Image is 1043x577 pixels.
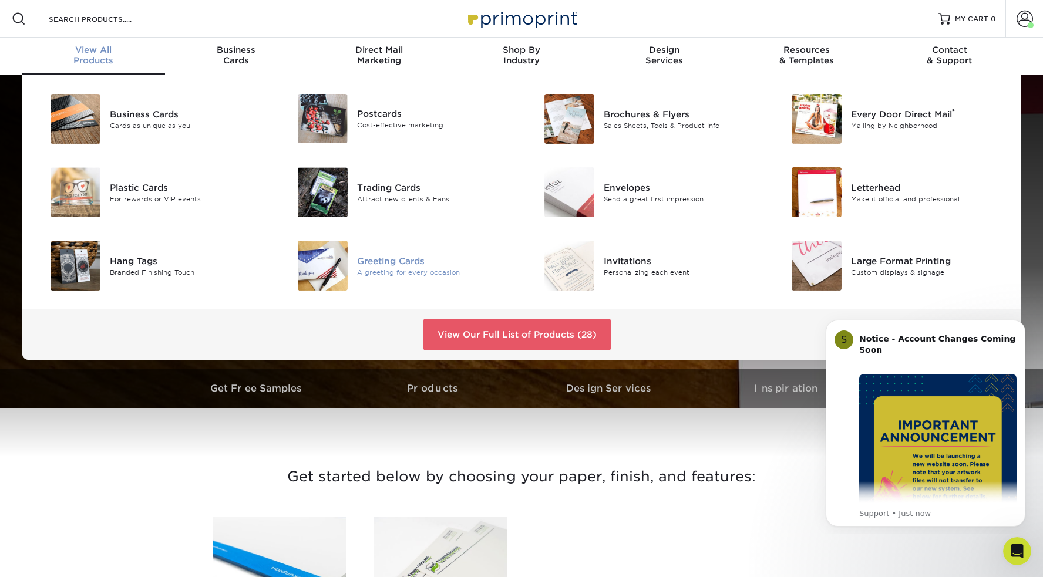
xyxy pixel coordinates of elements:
div: Sales Sheets, Tools & Product Info [604,120,759,130]
img: Brochures & Flyers [544,94,594,144]
a: Trading Cards Trading Cards Attract new clients & Fans [284,163,513,222]
span: 0 [991,15,996,23]
a: Envelopes Envelopes Send a great first impression [530,163,760,222]
span: Direct Mail [308,45,450,55]
div: For rewards or VIP events [110,194,265,204]
div: Branded Finishing Touch [110,267,265,277]
div: Make it official and professional [851,194,1007,204]
div: Postcards [357,107,513,120]
a: DesignServices [593,38,735,75]
div: Attract new clients & Fans [357,194,513,204]
img: Large Format Printing [792,241,842,291]
div: Plastic Cards [110,181,265,194]
a: View Our Full List of Products (28) [423,319,611,350]
div: A greeting for every occasion [357,267,513,277]
a: Direct MailMarketing [308,38,450,75]
img: Greeting Cards [298,241,348,291]
img: Plastic Cards [51,167,100,217]
div: Greeting Cards [357,254,513,267]
div: Cards as unique as you [110,120,265,130]
a: Invitations Invitations Personalizing each event [530,236,760,295]
a: Plastic Cards Plastic Cards For rewards or VIP events [36,163,266,222]
div: & Support [878,45,1021,66]
div: Mailing by Neighborhood [851,120,1007,130]
img: Postcards [298,94,348,143]
div: Every Door Direct Mail [851,107,1007,120]
img: Hang Tags [51,241,100,291]
div: Personalizing each event [604,267,759,277]
div: & Templates [735,45,878,66]
iframe: Intercom live chat [1003,537,1031,565]
div: Cards [165,45,308,66]
a: View AllProducts [22,38,165,75]
a: Postcards Postcards Cost-effective marketing [284,89,513,148]
div: Industry [450,45,593,66]
div: Business Cards [110,107,265,120]
img: Primoprint [463,6,580,31]
div: Services [593,45,735,66]
img: Trading Cards [298,167,348,217]
div: Brochures & Flyers [604,107,759,120]
sup: ® [952,107,955,116]
img: Envelopes [544,167,594,217]
div: Hang Tags [110,254,265,267]
h3: Get started below by choosing your paper, finish, and features: [178,450,865,503]
input: SEARCH PRODUCTS..... [48,12,162,26]
span: MY CART [955,14,988,24]
span: Design [593,45,735,55]
div: Letterhead [851,181,1007,194]
div: Trading Cards [357,181,513,194]
img: Letterhead [792,167,842,217]
iframe: Intercom notifications message [808,309,1043,534]
span: Resources [735,45,878,55]
a: Hang Tags Hang Tags Branded Finishing Touch [36,236,266,295]
img: Every Door Direct Mail [792,94,842,144]
a: Contact& Support [878,38,1021,75]
a: Every Door Direct Mail Every Door Direct Mail® Mailing by Neighborhood [778,89,1007,149]
a: Shop ByIndustry [450,38,593,75]
div: Send a great first impression [604,194,759,204]
div: Envelopes [604,181,759,194]
a: Large Format Printing Large Format Printing Custom displays & signage [778,236,1007,295]
span: Business [165,45,308,55]
div: Custom displays & signage [851,267,1007,277]
div: Cost-effective marketing [357,120,513,130]
span: View All [22,45,165,55]
div: Large Format Printing [851,254,1007,267]
div: Products [22,45,165,66]
a: Greeting Cards Greeting Cards A greeting for every occasion [284,236,513,295]
span: Contact [878,45,1021,55]
img: Invitations [544,241,594,291]
div: Invitations [604,254,759,267]
a: Brochures & Flyers Brochures & Flyers Sales Sheets, Tools & Product Info [530,89,760,149]
div: Marketing [308,45,450,66]
a: Business Cards Business Cards Cards as unique as you [36,89,266,149]
img: Business Cards [51,94,100,144]
a: Letterhead Letterhead Make it official and professional [778,163,1007,222]
a: Resources& Templates [735,38,878,75]
span: Shop By [450,45,593,55]
a: BusinessCards [165,38,308,75]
